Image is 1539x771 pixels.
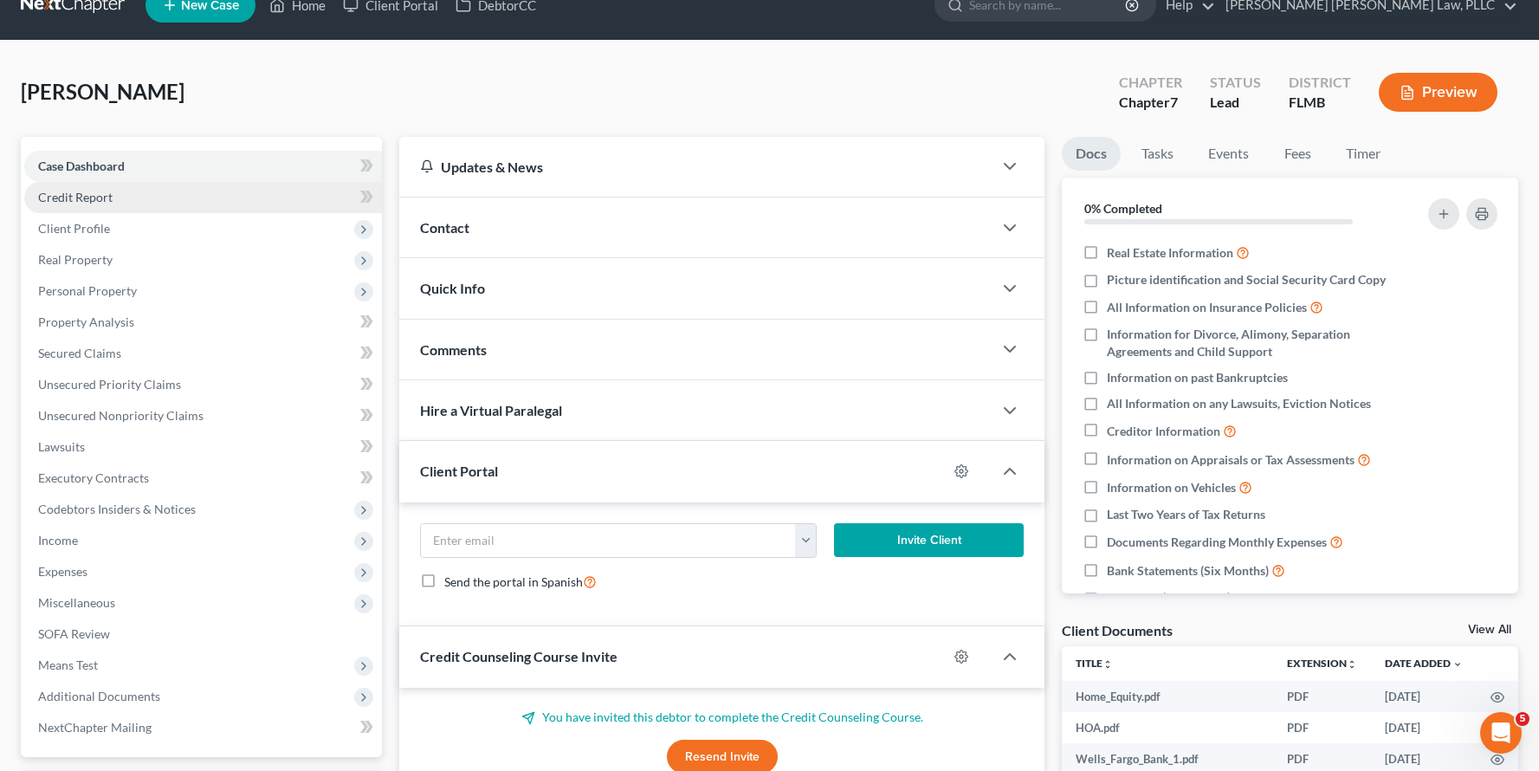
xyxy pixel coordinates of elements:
a: Credit Report [24,182,382,213]
span: Miscellaneous [38,595,115,610]
td: PDF [1273,712,1371,743]
a: Date Added expand_more [1385,657,1463,670]
a: Secured Claims [24,338,382,369]
button: Preview [1379,73,1497,112]
span: Case Dashboard [38,159,125,173]
td: HOA.pdf [1062,712,1273,743]
span: All Information on any Lawsuits, Eviction Notices [1107,395,1371,412]
iframe: Intercom live chat [1480,712,1522,754]
span: Comments [420,341,487,358]
i: unfold_more [1103,659,1113,670]
span: Last Two Years of Tax Returns [1107,506,1265,523]
td: Home_Equity.pdf [1062,681,1273,712]
span: Property Analysis [38,314,134,329]
div: Client Documents [1062,621,1173,639]
span: Client Profile [38,221,110,236]
span: Expenses [38,564,87,579]
div: Chapter [1119,73,1182,93]
span: Information for Divorce, Alimony, Separation Agreements and Child Support [1107,326,1389,360]
span: Credit Report [38,190,113,204]
a: Extensionunfold_more [1287,657,1357,670]
i: expand_more [1452,659,1463,670]
span: Contact [420,219,469,236]
span: Secured Claims [38,346,121,360]
input: Enter email [421,524,796,557]
td: PDF [1273,681,1371,712]
span: Picture identification and Social Security Card Copy [1107,271,1386,288]
p: You have invited this debtor to complete the Credit Counseling Course. [420,709,1024,726]
a: Unsecured Priority Claims [24,369,382,400]
a: Lawsuits [24,431,382,463]
span: All Information on Insurance Policies [1107,299,1307,316]
td: [DATE] [1371,681,1477,712]
td: [DATE] [1371,712,1477,743]
span: Means Test [38,658,98,672]
span: Client Portal [420,463,498,479]
span: Creditor Information [1107,423,1220,440]
span: Additional Documents [38,689,160,703]
span: Unsecured Nonpriority Claims [38,408,204,423]
div: District [1289,73,1351,93]
a: Titleunfold_more [1076,657,1113,670]
span: Send the portal in Spanish [444,574,583,589]
span: Hire a Virtual Paralegal [420,402,562,418]
a: Events [1194,137,1263,171]
strong: 0% Completed [1084,201,1162,216]
span: Unsecured Priority Claims [38,377,181,392]
span: Income [38,533,78,547]
span: Real Property [38,252,113,267]
span: Documents Regarding Monthly Expenses [1107,534,1327,551]
span: Real Estate Information [1107,244,1233,262]
span: Codebtors Insiders & Notices [38,502,196,516]
a: NextChapter Mailing [24,712,382,743]
span: Credit Counseling Course Invite [420,648,618,664]
a: Unsecured Nonpriority Claims [24,400,382,431]
button: Invite Client [834,523,1024,558]
a: Timer [1332,137,1394,171]
span: [PERSON_NAME] [21,79,184,104]
div: Chapter [1119,93,1182,113]
a: View All [1468,624,1511,636]
div: Updates & News [420,158,972,176]
span: Personal Property [38,283,137,298]
a: Fees [1270,137,1325,171]
span: NextChapter Mailing [38,720,152,735]
i: unfold_more [1347,659,1357,670]
div: Lead [1210,93,1261,113]
a: Docs [1062,137,1121,171]
span: 7 [1170,94,1178,110]
a: Property Analysis [24,307,382,338]
span: SOFA Review [38,626,110,641]
span: 5 [1516,712,1529,726]
a: SOFA Review [24,619,382,650]
span: Information on past Bankruptcies [1107,369,1288,386]
div: FLMB [1289,93,1351,113]
a: Tasks [1128,137,1187,171]
a: Case Dashboard [24,151,382,182]
span: Quick Info [420,280,485,296]
div: Status [1210,73,1261,93]
span: Lawsuits [38,439,85,454]
span: Executory Contracts [38,470,149,485]
span: Pay Stubs (Six Months) [1107,589,1231,606]
span: Bank Statements (Six Months) [1107,562,1269,580]
span: Information on Appraisals or Tax Assessments [1107,451,1355,469]
span: Information on Vehicles [1107,479,1236,496]
a: Executory Contracts [24,463,382,494]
